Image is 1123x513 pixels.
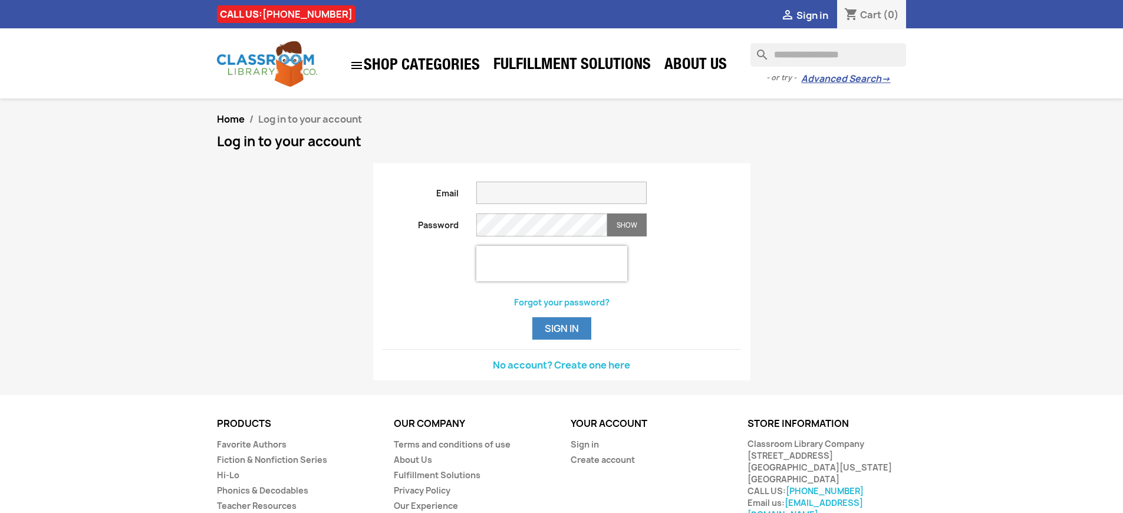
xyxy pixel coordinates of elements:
[217,485,308,496] a: Phonics & Decodables
[217,41,317,87] img: Classroom Library Company
[532,317,591,340] button: Sign in
[374,182,468,199] label: Email
[750,43,765,57] i: search
[786,485,864,496] a: [PHONE_NUMBER]
[258,113,362,126] span: Log in to your account
[796,9,828,22] span: Sign in
[883,8,899,21] span: (0)
[217,439,286,450] a: Favorite Authors
[881,73,890,85] span: →
[750,43,906,67] input: Search
[394,500,458,511] a: Our Experience
[217,454,327,465] a: Fiction & Nonfiction Series
[394,469,480,481] a: Fulfillment Solutions
[476,246,627,281] iframe: reCAPTCHA
[571,454,635,465] a: Create account
[394,419,553,429] p: Our company
[350,58,364,73] i: 
[394,454,432,465] a: About Us
[217,500,297,511] a: Teacher Resources
[476,213,607,236] input: Password input
[217,113,245,126] a: Home
[217,419,376,429] p: Products
[514,297,610,308] a: Forgot your password?
[217,134,907,149] h1: Log in to your account
[493,359,630,371] a: No account? Create one here
[344,52,486,78] a: SHOP CATEGORIES
[488,54,657,78] a: Fulfillment Solutions
[658,54,733,78] a: About Us
[801,73,890,85] a: Advanced Search→
[571,417,647,430] a: Your account
[394,485,450,496] a: Privacy Policy
[394,439,511,450] a: Terms and conditions of use
[607,213,647,236] button: Show
[860,8,881,21] span: Cart
[747,419,907,429] p: Store information
[571,439,599,450] a: Sign in
[217,469,239,481] a: Hi-Lo
[766,72,801,84] span: - or try -
[844,8,858,22] i: shopping_cart
[374,213,468,231] label: Password
[780,9,828,22] a:  Sign in
[217,5,355,23] div: CALL US:
[262,8,353,21] a: [PHONE_NUMBER]
[780,9,795,23] i: 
